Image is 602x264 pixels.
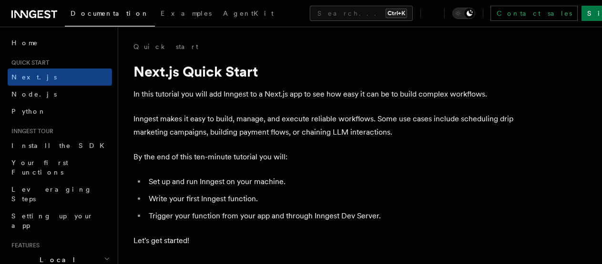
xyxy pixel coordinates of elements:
a: Setting up your app [8,207,112,234]
a: Python [8,103,112,120]
span: Node.js [11,90,57,98]
a: Install the SDK [8,137,112,154]
span: Next.js [11,73,57,81]
a: Contact sales [490,6,578,21]
a: Documentation [65,3,155,27]
a: Leveraging Steps [8,181,112,207]
span: Examples [161,10,212,17]
span: AgentKit [223,10,274,17]
a: Quick start [133,42,198,51]
a: AgentKit [217,3,279,26]
span: Features [8,242,40,249]
span: Home [11,38,38,48]
span: Documentation [71,10,149,17]
button: Search...Ctrl+K [310,6,413,21]
span: Install the SDK [11,142,110,149]
a: Node.js [8,86,112,103]
span: Inngest tour [8,127,53,135]
span: Setting up your app [11,212,93,229]
li: Set up and run Inngest on your machine. [146,175,515,188]
span: Your first Functions [11,159,68,176]
a: Your first Functions [8,154,112,181]
span: Python [11,108,46,115]
a: Next.js [8,68,112,86]
li: Trigger your function from your app and through Inngest Dev Server. [146,209,515,223]
p: By the end of this ten-minute tutorial you will: [133,150,515,164]
span: Quick start [8,59,49,67]
kbd: Ctrl+K [386,9,407,18]
a: Home [8,34,112,51]
button: Toggle dark mode [452,8,475,19]
p: In this tutorial you will add Inngest to a Next.js app to see how easy it can be to build complex... [133,88,515,101]
a: Examples [155,3,217,26]
p: Inngest makes it easy to build, manage, and execute reliable workflows. Some use cases include sc... [133,112,515,139]
p: Let's get started! [133,234,515,247]
h1: Next.js Quick Start [133,63,515,80]
li: Write your first Inngest function. [146,192,515,205]
span: Leveraging Steps [11,186,92,203]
